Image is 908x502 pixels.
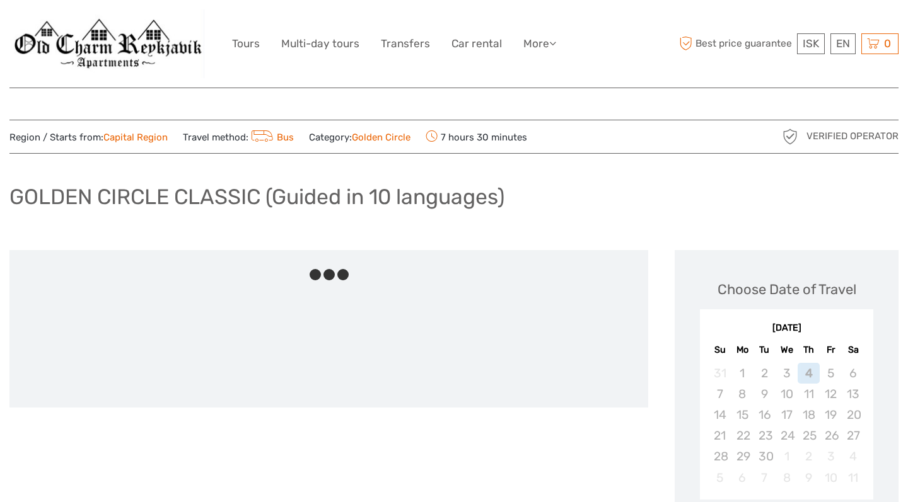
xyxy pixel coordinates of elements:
[798,467,820,488] div: Not available Thursday, October 9th, 2025
[776,341,798,358] div: We
[842,404,864,425] div: Not available Saturday, September 20th, 2025
[709,425,731,446] div: Not available Sunday, September 21st, 2025
[754,404,776,425] div: Not available Tuesday, September 16th, 2025
[709,363,731,384] div: Not available Sunday, August 31st, 2025
[820,425,842,446] div: Not available Friday, September 26th, 2025
[806,130,899,143] span: Verified Operator
[842,341,864,358] div: Sa
[798,446,820,467] div: Not available Thursday, October 2nd, 2025
[718,280,856,299] div: Choose Date of Travel
[754,446,776,467] div: Not available Tuesday, September 30th, 2025
[803,37,819,50] span: ISK
[103,132,168,143] a: Capital Region
[820,404,842,425] div: Not available Friday, September 19th, 2025
[830,33,856,54] div: EN
[754,384,776,404] div: Not available Tuesday, September 9th, 2025
[709,446,731,467] div: Not available Sunday, September 28th, 2025
[731,384,754,404] div: Not available Monday, September 8th, 2025
[709,384,731,404] div: Not available Sunday, September 7th, 2025
[709,467,731,488] div: Not available Sunday, October 5th, 2025
[731,446,754,467] div: Not available Monday, September 29th, 2025
[731,467,754,488] div: Not available Monday, October 6th, 2025
[842,384,864,404] div: Not available Saturday, September 13th, 2025
[776,446,798,467] div: Not available Wednesday, October 1st, 2025
[776,467,798,488] div: Not available Wednesday, October 8th, 2025
[248,132,294,143] a: Bus
[820,446,842,467] div: Not available Friday, October 3rd, 2025
[754,425,776,446] div: Not available Tuesday, September 23rd, 2025
[754,467,776,488] div: Not available Tuesday, October 7th, 2025
[820,467,842,488] div: Not available Friday, October 10th, 2025
[709,404,731,425] div: Not available Sunday, September 14th, 2025
[677,33,794,54] span: Best price guarantee
[820,341,842,358] div: Fr
[731,404,754,425] div: Not available Monday, September 15th, 2025
[780,127,800,147] img: verified_operator_grey_128.png
[381,35,430,53] a: Transfers
[700,322,873,335] div: [DATE]
[451,35,502,53] a: Car rental
[798,341,820,358] div: Th
[232,35,260,53] a: Tours
[882,37,893,50] span: 0
[776,404,798,425] div: Not available Wednesday, September 17th, 2025
[842,425,864,446] div: Not available Saturday, September 27th, 2025
[731,425,754,446] div: Not available Monday, September 22nd, 2025
[798,384,820,404] div: Not available Thursday, September 11th, 2025
[426,128,527,145] span: 7 hours 30 minutes
[754,341,776,358] div: Tu
[709,341,731,358] div: Su
[704,363,869,488] div: month 2025-09
[9,131,168,144] span: Region / Starts from:
[754,363,776,384] div: Not available Tuesday, September 2nd, 2025
[10,9,204,78] img: 860-630756cf-5dde-4f09-b27d-3d87a8021d1f_logo_big.jpg
[776,363,798,384] div: Not available Wednesday, September 3rd, 2025
[820,363,842,384] div: Not available Friday, September 5th, 2025
[842,363,864,384] div: Not available Saturday, September 6th, 2025
[731,341,754,358] div: Mo
[798,363,820,384] div: Not available Thursday, September 4th, 2025
[776,384,798,404] div: Not available Wednesday, September 10th, 2025
[352,132,410,143] a: Golden Circle
[820,384,842,404] div: Not available Friday, September 12th, 2025
[309,131,410,144] span: Category:
[798,425,820,446] div: Not available Thursday, September 25th, 2025
[731,363,754,384] div: Not available Monday, September 1st, 2025
[183,128,294,145] span: Travel method:
[842,467,864,488] div: Not available Saturday, October 11th, 2025
[798,404,820,425] div: Not available Thursday, September 18th, 2025
[281,35,359,53] a: Multi-day tours
[842,446,864,467] div: Not available Saturday, October 4th, 2025
[9,184,504,210] h1: GOLDEN CIRCLE CLASSIC (Guided in 10 languages)
[523,35,556,53] a: More
[776,425,798,446] div: Not available Wednesday, September 24th, 2025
